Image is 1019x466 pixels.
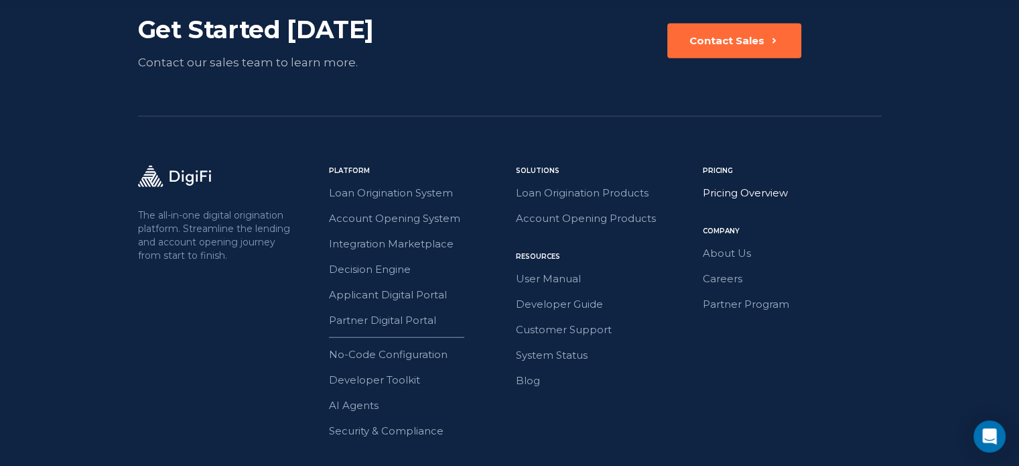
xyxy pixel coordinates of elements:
[329,261,508,278] a: Decision Engine
[703,184,882,202] a: Pricing Overview
[329,397,508,414] a: AI Agents
[689,34,764,48] div: Contact Sales
[329,422,508,440] a: Security & Compliance
[516,372,695,390] a: Blog
[516,270,695,288] a: User Manual
[138,53,436,72] div: Contact our sales team to learn more.
[329,166,508,176] div: Platform
[703,166,882,176] div: Pricing
[138,14,436,45] div: Get Started [DATE]
[516,251,695,262] div: Resources
[703,245,882,262] a: About Us
[516,321,695,339] a: Customer Support
[516,184,695,202] a: Loan Origination Products
[703,296,882,313] a: Partner Program
[516,296,695,313] a: Developer Guide
[138,209,293,262] p: The all-in-one digital origination platform. Streamline the lending and account opening journey f...
[667,23,801,72] a: Contact Sales
[329,235,508,253] a: Integration Marketplace
[703,270,882,288] a: Careers
[329,346,508,363] a: No-Code Configuration
[329,371,508,389] a: Developer Toolkit
[703,226,882,237] div: Company
[329,312,508,329] a: Partner Digital Portal
[329,210,508,227] a: Account Opening System
[516,347,695,364] a: System Status
[516,166,695,176] div: Solutions
[329,184,508,202] a: Loan Origination System
[329,286,508,304] a: Applicant Digital Portal
[973,420,1006,453] div: Open Intercom Messenger
[516,210,695,227] a: Account Opening Products
[667,23,801,58] button: Contact Sales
